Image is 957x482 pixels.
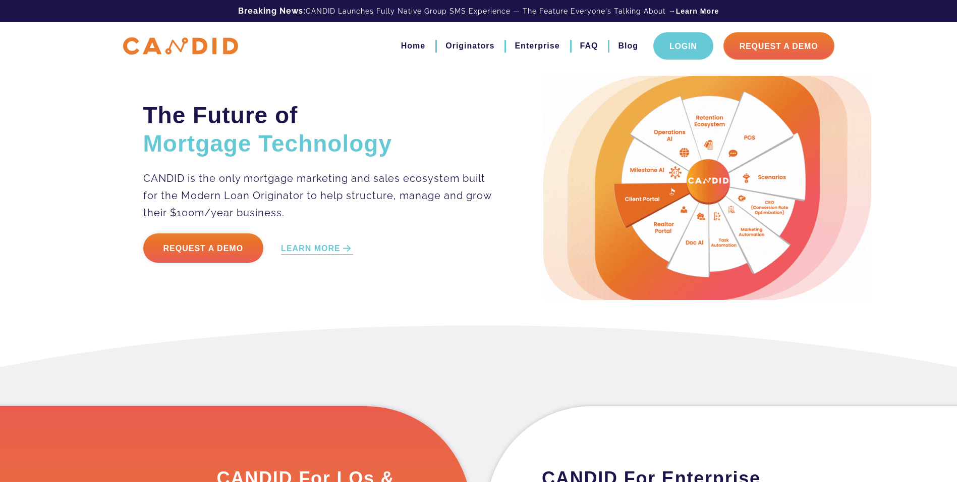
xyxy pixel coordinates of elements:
img: Candid Hero Image [543,76,871,300]
a: Request A Demo [723,32,834,60]
p: CANDID is the only mortgage marketing and sales ecosystem built for the Modern Loan Originator to... [143,170,493,221]
a: FAQ [580,37,598,55]
a: Login [653,32,713,60]
img: CANDID APP [123,37,238,55]
a: Originators [445,37,494,55]
a: LEARN MORE [281,243,353,255]
span: Mortgage Technology [143,130,392,157]
a: Enterprise [515,37,559,55]
h2: The Future of [143,101,493,158]
a: Learn More [676,6,719,16]
a: Home [401,37,425,55]
a: Blog [618,37,638,55]
a: Request a Demo [143,233,264,263]
b: Breaking News: [238,6,306,16]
